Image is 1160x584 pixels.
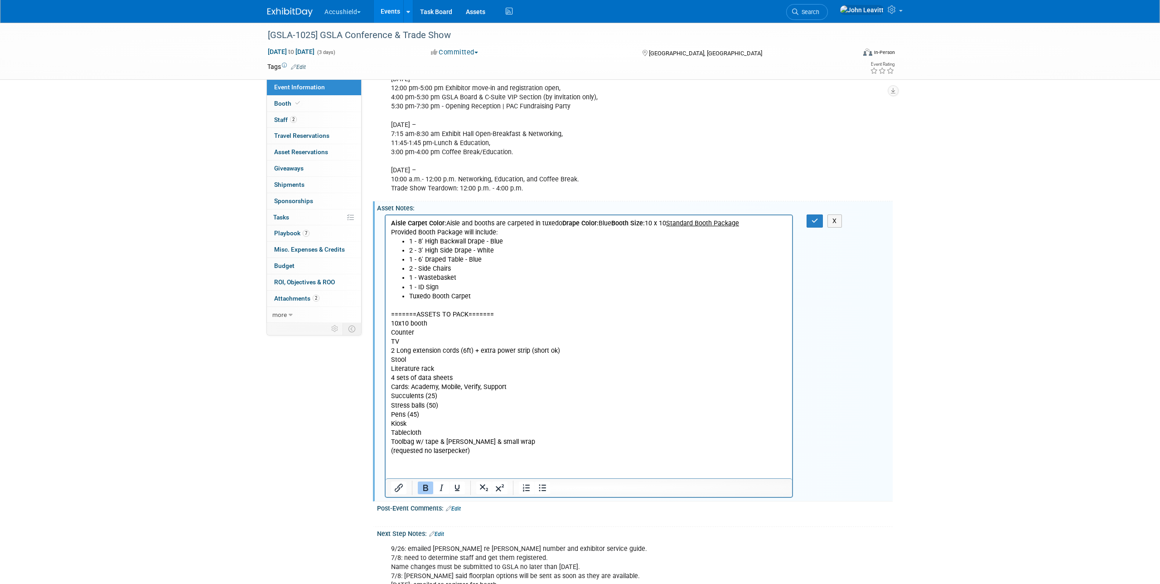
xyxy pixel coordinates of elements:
a: ROI, Objectives & ROO [267,274,361,290]
a: more [267,307,361,323]
a: Attachments2 [267,291,361,307]
td: Personalize Event Tab Strip [327,323,343,335]
button: Numbered list [519,482,534,494]
a: Tasks [267,209,361,225]
a: Budget [267,258,361,274]
span: Booth [274,100,302,107]
span: to [287,48,295,55]
a: Giveaways [267,161,361,176]
div: In-Person [874,49,895,56]
a: Playbook7 [267,225,361,241]
div: Event Format [802,47,895,61]
span: 7 [303,230,309,237]
span: Tasks [273,214,289,221]
span: Shipments [274,181,304,188]
span: Asset Reservations [274,148,328,156]
button: Bullet list [535,482,550,494]
a: Travel Reservations [267,128,361,144]
span: ROI, Objectives & ROO [274,278,335,286]
img: Format-Inperson.png [863,49,872,56]
span: Playbook [274,229,309,237]
div: Event Rating [870,62,894,67]
button: Insert/edit link [391,482,406,494]
td: Toggle Event Tabs [343,323,362,335]
div: Post-Event Comments: [377,501,893,513]
a: Asset Reservations [267,144,361,160]
div: Expo portal: [URL][DOMAIN_NAME] [PERSON_NAME] email / Accu404! Run of show: [DATE] - 12:00 pm-5:0... [385,34,793,198]
a: Search [786,4,828,20]
a: Edit [291,64,306,70]
span: 2 [290,116,297,123]
button: Superscript [492,482,507,494]
span: Event Information [274,83,325,91]
span: [GEOGRAPHIC_DATA], [GEOGRAPHIC_DATA] [649,50,762,57]
a: Edit [446,506,461,512]
a: Staff2 [267,112,361,128]
button: Underline [449,482,465,494]
span: [DATE] [DATE] [267,48,315,56]
a: Misc. Expenses & Credits [267,242,361,258]
a: Booth [267,96,361,112]
div: Asset Notes: [377,201,893,213]
a: Sponsorships [267,193,361,209]
a: Event Information [267,79,361,95]
span: Budget [274,262,295,269]
iframe: Rich Text Area [386,215,792,478]
td: Tags [267,62,306,71]
span: Travel Reservations [274,132,329,139]
span: 2 [313,295,319,302]
span: more [272,311,287,318]
img: John Leavitt [840,5,884,15]
div: Next Step Notes: [377,527,893,539]
button: Subscript [476,482,492,494]
img: ExhibitDay [267,8,313,17]
span: Misc. Expenses & Credits [274,246,345,253]
a: Edit [429,531,444,537]
a: Shipments [267,177,361,193]
span: Attachments [274,295,319,302]
button: Italic [434,482,449,494]
span: Staff [274,116,297,123]
button: Bold [418,482,433,494]
span: Sponsorships [274,197,313,204]
span: Search [798,9,819,15]
i: Booth reservation complete [295,101,300,106]
button: X [827,214,842,228]
div: [GSLA-1025] GSLA Conference & Trade Show [265,27,841,44]
span: Giveaways [274,165,304,172]
button: Committed [428,48,482,57]
span: (3 days) [316,49,335,55]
